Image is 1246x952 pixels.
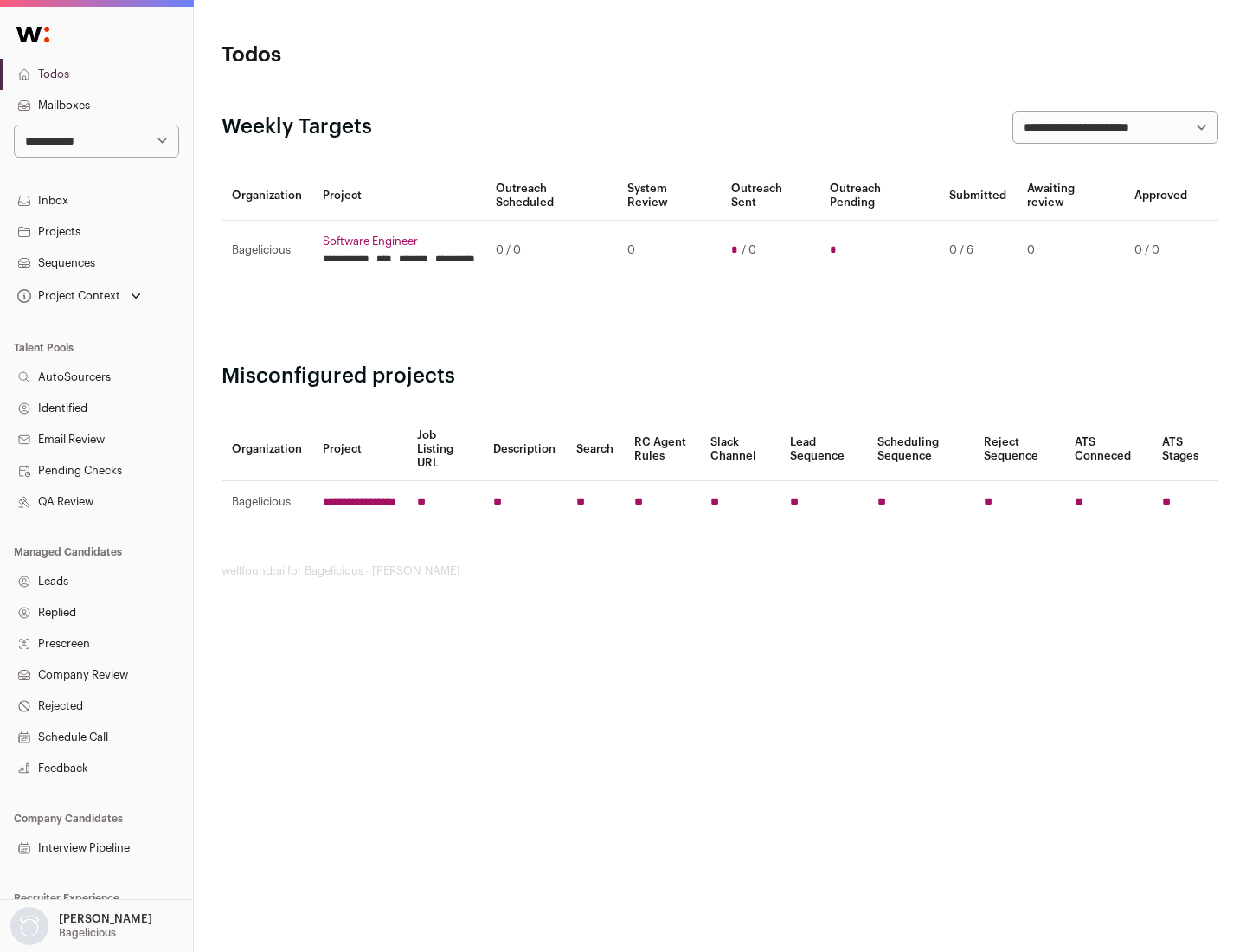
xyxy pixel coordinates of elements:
[721,171,820,221] th: Outreach Sent
[312,418,407,481] th: Project
[1017,221,1124,280] td: 0
[566,418,624,481] th: Search
[59,926,116,940] p: Bagelicious
[939,171,1017,221] th: Submitted
[1017,171,1124,221] th: Awaiting review
[780,418,867,481] th: Lead Sequence
[222,171,312,221] th: Organization
[14,289,120,303] div: Project Context
[617,171,720,221] th: System Review
[59,912,152,926] p: [PERSON_NAME]
[1152,418,1218,481] th: ATS Stages
[323,235,475,248] a: Software Engineer
[1064,418,1151,481] th: ATS Conneced
[222,221,312,280] td: Bagelicious
[939,221,1017,280] td: 0 / 6
[700,418,780,481] th: Slack Channel
[1124,171,1198,221] th: Approved
[7,17,59,52] img: Wellfound
[312,171,485,221] th: Project
[10,907,48,945] img: nopic.png
[624,418,699,481] th: RC Agent Rules
[1124,221,1198,280] td: 0 / 0
[14,284,145,308] button: Open dropdown
[222,363,1218,390] h2: Misconfigured projects
[222,418,312,481] th: Organization
[819,171,938,221] th: Outreach Pending
[7,907,156,945] button: Open dropdown
[617,221,720,280] td: 0
[483,418,566,481] th: Description
[222,42,554,69] h1: Todos
[742,243,756,257] span: / 0
[485,221,617,280] td: 0 / 0
[222,113,372,141] h2: Weekly Targets
[222,564,1218,578] footer: wellfound:ai for Bagelicious - [PERSON_NAME]
[867,418,973,481] th: Scheduling Sequence
[973,418,1065,481] th: Reject Sequence
[222,481,312,524] td: Bagelicious
[485,171,617,221] th: Outreach Scheduled
[407,418,483,481] th: Job Listing URL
